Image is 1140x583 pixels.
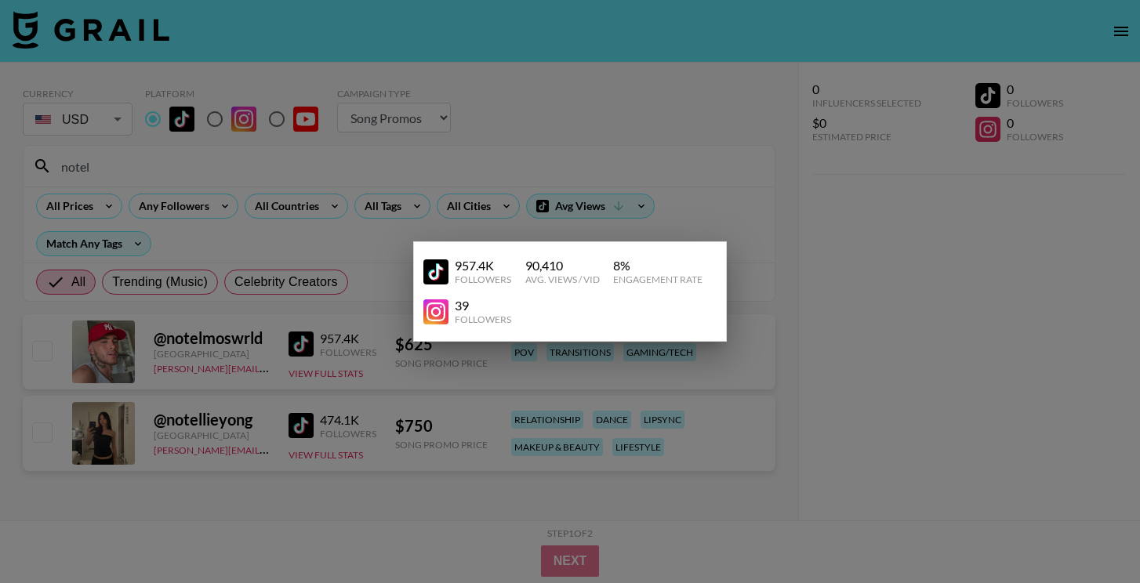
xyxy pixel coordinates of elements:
img: YouTube [423,259,448,284]
div: Engagement Rate [613,273,703,285]
div: Followers [455,313,511,325]
div: 957.4K [455,258,511,273]
div: 8 % [613,258,703,273]
iframe: Drift Widget Chat Controller [1062,505,1121,564]
div: Followers [455,273,511,285]
img: YouTube [423,299,448,324]
div: 90,410 [525,258,600,273]
div: 39 [455,298,511,313]
div: Avg. Views / Vid [525,273,600,285]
